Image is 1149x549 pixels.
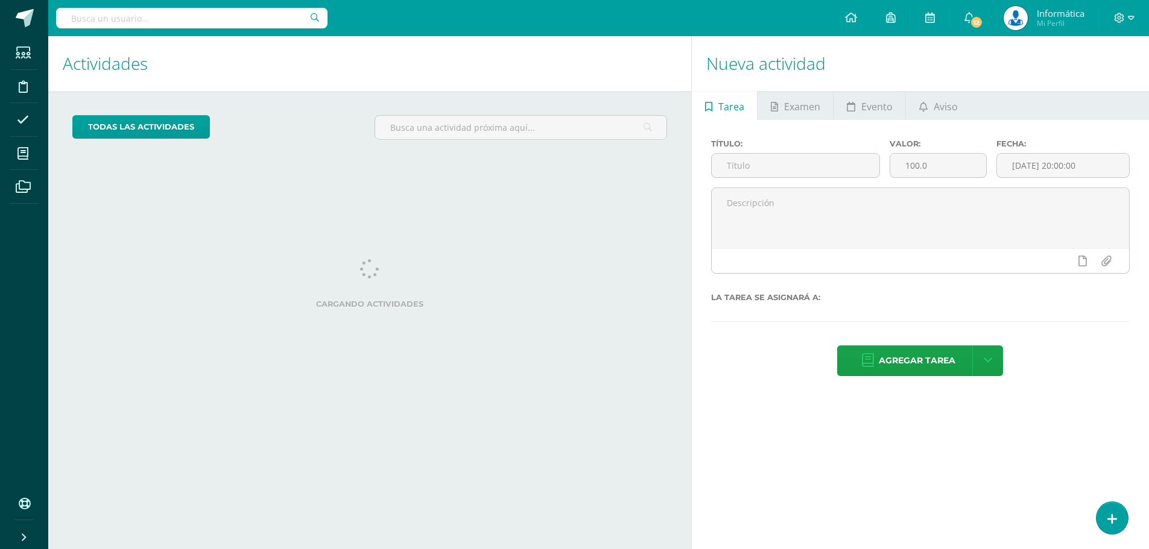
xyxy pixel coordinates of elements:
input: Fecha de entrega [997,154,1129,177]
input: Puntos máximos [890,154,987,177]
label: Valor: [890,139,987,148]
a: Examen [758,91,833,120]
input: Busca un usuario... [56,8,328,28]
label: Título: [711,139,880,148]
a: Aviso [906,91,970,120]
span: Agregar tarea [879,346,955,375]
input: Busca una actividad próxima aquí... [375,116,666,139]
span: Evento [861,92,893,121]
label: Cargando actividades [72,300,667,309]
label: Fecha: [996,139,1130,148]
span: Examen [784,92,820,121]
span: Mi Perfil [1037,18,1084,28]
span: Tarea [718,92,744,121]
a: Evento [834,91,905,120]
input: Título [712,154,879,177]
span: 12 [969,16,983,29]
a: Tarea [692,91,757,120]
a: todas las Actividades [72,115,210,139]
img: da59f6ea21f93948affb263ca1346426.png [1004,6,1028,30]
span: Informática [1037,7,1084,19]
label: La tarea se asignará a: [711,293,1130,302]
span: Aviso [934,92,958,121]
h1: Actividades [63,36,677,91]
h1: Nueva actividad [706,36,1135,91]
